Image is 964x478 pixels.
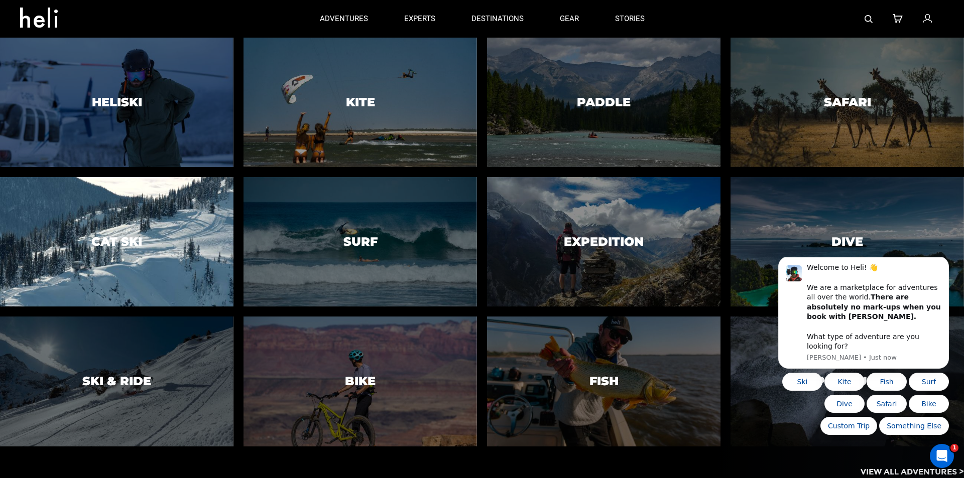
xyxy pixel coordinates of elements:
[404,14,435,24] p: experts
[44,36,178,63] b: There are absolutely no mark-ups when you book with [PERSON_NAME].
[861,466,964,478] p: View All Adventures >
[91,235,142,248] h3: Cat Ski
[731,317,964,446] a: PremiumPremium image
[103,137,144,155] button: Quick reply: Safari
[564,235,644,248] h3: Expedition
[343,235,378,248] h3: Surf
[92,96,142,109] h3: Heliski
[103,115,144,133] button: Quick reply: Fish
[950,444,958,452] span: 1
[44,6,178,94] div: Welcome to Heli! 👋 We are a marketplace for adventures all over the world. What type of adventure...
[146,137,186,155] button: Quick reply: Bike
[44,6,178,94] div: Message content
[471,14,524,24] p: destinations
[589,375,619,388] h3: Fish
[15,115,186,178] div: Quick reply options
[116,160,186,178] button: Quick reply: Something Else
[865,15,873,23] img: search-bar-icon.svg
[577,96,631,109] h3: Paddle
[831,235,863,248] h3: Dive
[345,375,376,388] h3: Bike
[320,14,368,24] p: adventures
[824,96,871,109] h3: Safari
[82,375,151,388] h3: Ski & Ride
[61,115,101,133] button: Quick reply: Kite
[146,115,186,133] button: Quick reply: Surf
[930,444,954,468] iframe: Intercom live chat
[763,257,964,441] iframe: Intercom notifications message
[346,96,375,109] h3: Kite
[23,8,39,24] img: Profile image for Carl
[44,96,178,105] p: Message from Carl, sent Just now
[61,137,101,155] button: Quick reply: Dive
[57,160,114,178] button: Quick reply: Custom Trip
[19,115,59,133] button: Quick reply: Ski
